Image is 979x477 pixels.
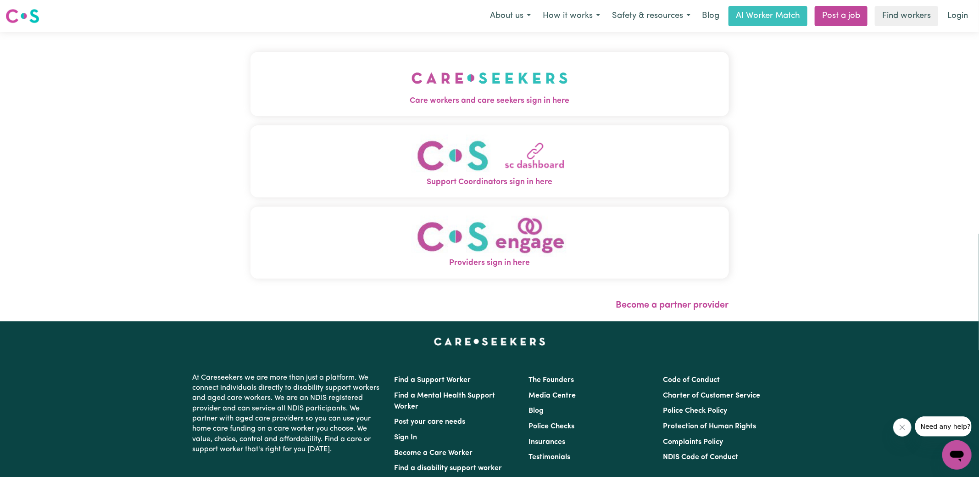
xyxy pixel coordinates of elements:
a: Find a Mental Health Support Worker [394,392,495,410]
a: Insurances [528,438,565,446]
a: Careseekers logo [6,6,39,27]
a: Post your care needs [394,418,465,426]
button: Safety & resources [606,6,696,26]
a: Media Centre [528,392,576,399]
a: Careseekers home page [434,338,545,345]
a: Protection of Human Rights [663,423,756,430]
a: Testimonials [528,454,570,461]
a: Sign In [394,434,417,441]
span: Providers sign in here [250,257,729,269]
p: At Careseekers we are more than just a platform. We connect individuals directly to disability su... [192,369,383,459]
button: Providers sign in here [250,207,729,279]
a: Post a job [815,6,868,26]
a: Charter of Customer Service [663,392,761,399]
a: AI Worker Match [729,6,807,26]
iframe: Close message [893,418,912,437]
span: Support Coordinators sign in here [250,176,729,188]
a: Become a partner provider [616,301,729,310]
a: Blog [696,6,725,26]
a: The Founders [528,376,574,384]
a: Find a Support Worker [394,376,471,384]
a: Police Checks [528,423,574,430]
a: Complaints Policy [663,438,723,446]
img: Careseekers logo [6,8,39,24]
button: Support Coordinators sign in here [250,125,729,197]
a: Code of Conduct [663,376,720,384]
a: NDIS Code of Conduct [663,454,739,461]
button: About us [484,6,537,26]
a: Find a disability support worker [394,465,502,472]
button: Care workers and care seekers sign in here [250,52,729,116]
a: Become a Care Worker [394,449,473,457]
iframe: Message from company [915,416,972,437]
iframe: Button to launch messaging window [942,440,972,470]
button: How it works [537,6,606,26]
span: Care workers and care seekers sign in here [250,95,729,107]
a: Login [942,6,973,26]
a: Blog [528,407,544,415]
a: Police Check Policy [663,407,728,415]
a: Find workers [875,6,938,26]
